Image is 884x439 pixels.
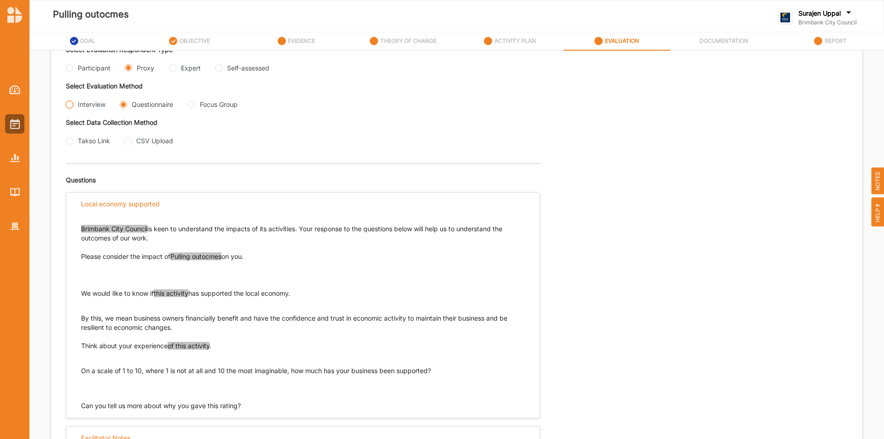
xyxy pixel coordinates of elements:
[66,118,457,127] div: Select Data Collection Method
[10,188,20,196] img: Library
[81,225,147,233] span: Brimbank City Council
[132,100,173,109] div: Questionnaire
[605,37,639,45] label: EVALUATION
[5,148,24,168] a: Reports
[81,401,525,410] div: Can you tell us more about why you gave this rating?
[66,164,540,184] div: Questions
[10,222,20,230] img: Organisation
[53,7,129,22] label: Pulling outocmes
[380,37,436,45] label: THEORY OF CHANGE
[9,85,21,94] img: Dashboard
[798,9,841,18] label: Surajen Uppal
[78,136,110,146] div: Takso Link
[5,80,24,100] a: Dashboard
[825,37,847,45] label: REPORT
[170,252,221,260] span: Pulling outocmes
[5,217,24,236] a: Organisation
[181,63,201,73] div: Expert
[81,224,525,280] p: is keen to understand the impacts of its activities. Your response to the questions below will he...
[494,37,536,45] label: ACTIVITY PLAN
[10,154,20,162] img: Reports
[168,342,209,350] span: of this activity
[10,119,20,129] img: Activities
[137,63,154,73] div: Proxy
[81,357,525,385] p: On a scale of 1 to 10, where 1 is not at all and 10 the most imaginable, how much has your busine...
[78,100,105,109] div: Interview
[81,200,160,208] div: Local economy supported
[78,63,110,73] div: Participant
[288,37,315,45] label: EVIDENCE
[81,304,525,332] p: By this, we mean business owners financially benefit and have the confidence and trust in economi...
[778,11,792,25] img: logo
[136,136,173,146] div: CSV Upload
[154,289,188,297] span: this activity
[200,100,238,109] div: Focus Group
[5,114,24,134] a: Activities
[798,19,857,26] label: Brimbank City Council
[7,6,22,23] img: logo
[80,37,95,45] label: GOAL
[227,63,269,73] div: Self-assessed
[81,341,525,351] p: Think about your experience .
[180,37,210,45] label: OBJECTIVE
[81,289,525,298] p: We would like to know if has supported the local economy.
[699,37,748,45] label: DOCUMENTATION
[66,82,457,90] div: Select Evaluation Method
[5,182,24,202] a: Library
